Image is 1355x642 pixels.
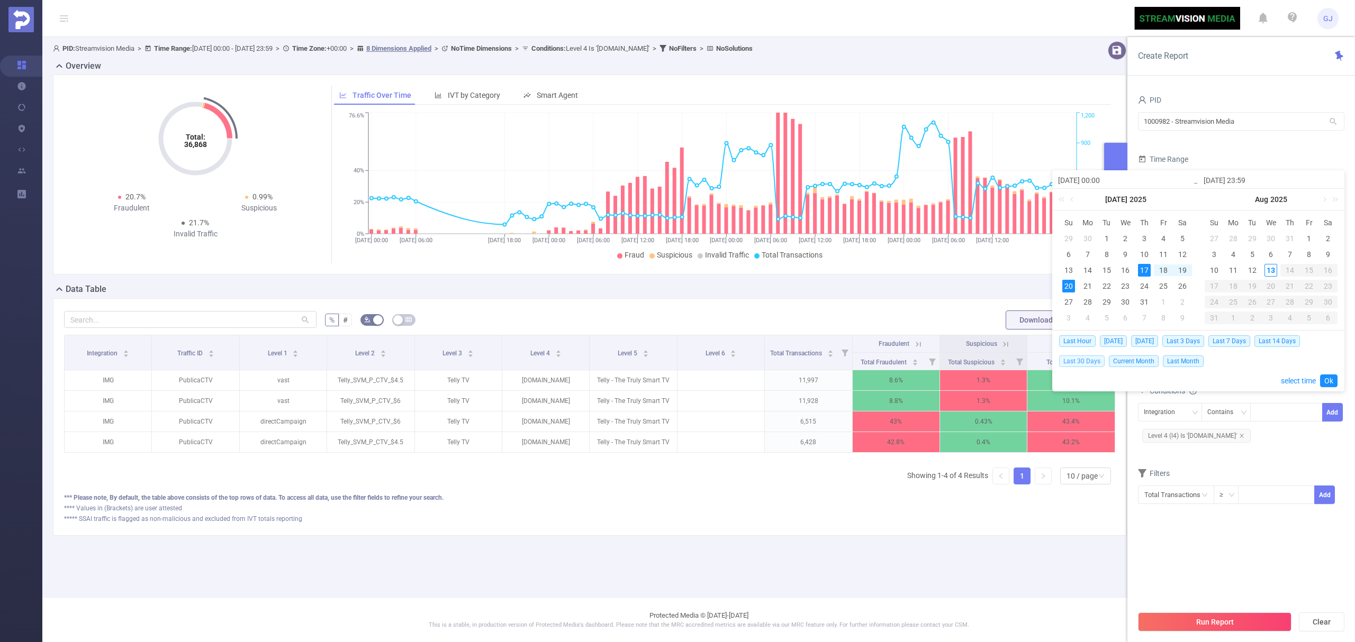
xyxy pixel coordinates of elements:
[1062,296,1075,308] div: 27
[1081,248,1094,261] div: 7
[1243,218,1262,227] span: Tu
[366,44,431,52] u: 8 Dimensions Applied
[697,44,707,52] span: >
[1207,403,1241,421] div: Contains
[1157,248,1170,261] div: 11
[1176,311,1189,324] div: 9
[1241,409,1247,417] i: icon: down
[1262,311,1281,324] div: 3
[1243,231,1262,246] td: July 29, 2025
[1318,264,1338,277] div: 16
[68,203,195,214] div: Fraudulent
[1135,215,1154,231] th: Thu
[1138,155,1188,163] span: Time Range
[1097,231,1116,246] td: July 1, 2025
[716,44,753,52] b: No Solutions
[1224,231,1243,246] td: July 28, 2025
[1176,280,1189,292] div: 26
[1173,294,1192,310] td: August 2, 2025
[1059,278,1078,294] td: July 20, 2025
[1205,262,1224,278] td: August 10, 2025
[1154,231,1173,246] td: July 4, 2025
[665,237,698,244] tspan: [DATE] 18:00
[1176,248,1189,261] div: 12
[1318,246,1338,262] td: August 9, 2025
[1138,96,1146,104] i: icon: user
[195,203,322,214] div: Suspicious
[1059,335,1096,347] span: Last Hour
[1154,215,1173,231] th: Fri
[1157,280,1170,292] div: 25
[1068,189,1078,210] a: Previous month (PageUp)
[1205,310,1224,326] td: August 31, 2025
[1280,231,1299,246] td: July 31, 2025
[1208,232,1221,245] div: 27
[62,44,75,52] b: PID:
[1144,403,1182,421] div: Integration
[1097,262,1116,278] td: July 15, 2025
[1116,278,1135,294] td: July 23, 2025
[1059,215,1078,231] th: Sun
[354,168,364,175] tspan: 40%
[1262,218,1281,227] span: We
[488,237,521,244] tspan: [DATE] 18:00
[531,44,566,52] b: Conditions :
[1224,311,1243,324] div: 1
[1318,215,1338,231] th: Sat
[1173,278,1192,294] td: July 26, 2025
[435,91,442,99] i: icon: bar-chart
[1299,612,1344,631] button: Clear
[1280,215,1299,231] th: Thu
[1243,296,1262,308] div: 26
[1228,492,1235,499] i: icon: down
[1264,264,1277,277] div: 13
[1173,231,1192,246] td: July 5, 2025
[1116,231,1135,246] td: July 2, 2025
[1280,218,1299,227] span: Th
[1264,248,1277,261] div: 6
[448,91,500,99] span: IVT by Category
[1059,310,1078,326] td: August 3, 2025
[1224,218,1243,227] span: Mo
[1135,246,1154,262] td: July 10, 2025
[1318,218,1338,227] span: Sa
[1128,189,1148,210] a: 2025
[710,237,743,244] tspan: [DATE] 00:00
[1176,232,1189,245] div: 5
[1322,232,1334,245] div: 2
[1119,232,1132,245] div: 2
[1192,409,1198,417] i: icon: down
[669,44,697,52] b: No Filters
[1138,96,1161,104] span: PID
[1097,278,1116,294] td: July 22, 2025
[1138,612,1291,631] button: Run Report
[705,251,749,259] span: Invalid Traffic
[1100,296,1113,308] div: 29
[1173,246,1192,262] td: July 12, 2025
[1138,311,1151,324] div: 7
[1318,311,1338,324] div: 6
[1138,248,1151,261] div: 10
[252,192,273,201] span: 0.99%
[1299,246,1318,262] td: August 8, 2025
[1280,294,1299,310] td: August 28, 2025
[1138,296,1151,308] div: 31
[1157,296,1170,308] div: 1
[64,311,317,328] input: Search...
[1098,473,1105,480] i: icon: down
[339,91,347,99] i: icon: line-chart
[1062,264,1075,277] div: 13
[1059,218,1078,227] span: Su
[1254,335,1300,347] span: Last 14 Days
[1243,311,1262,324] div: 2
[1062,280,1075,292] div: 20
[1131,335,1158,347] span: [DATE]
[343,316,348,324] span: #
[1322,248,1334,261] div: 9
[357,231,364,237] tspan: 0%
[1227,248,1240,261] div: 4
[1262,296,1281,308] div: 27
[1219,486,1231,503] div: ≥
[1097,215,1116,231] th: Tue
[329,316,335,324] span: %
